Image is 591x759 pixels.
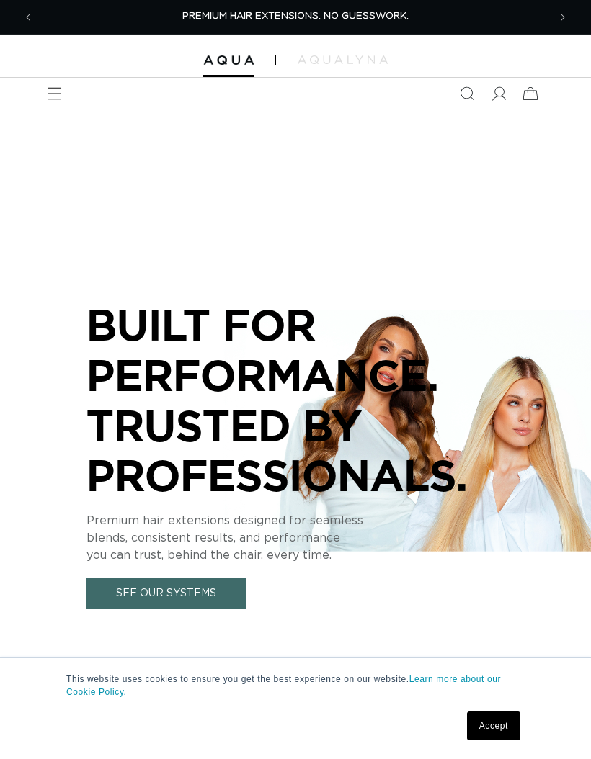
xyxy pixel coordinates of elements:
a: See Our Systems [86,578,246,609]
p: This website uses cookies to ensure you get the best experience on our website. [66,673,525,699]
img: aqualyna.com [298,55,388,64]
span: PREMIUM HAIR EXTENSIONS. NO GUESSWORK. [182,12,409,21]
button: Next announcement [547,1,579,33]
summary: Search [451,78,483,109]
a: Accept [467,711,520,740]
img: Aqua Hair Extensions [203,55,254,66]
summary: Menu [39,78,71,109]
p: Premium hair extensions designed for seamless blends, consistent results, and performance you can... [86,512,505,564]
button: Previous announcement [12,1,44,33]
p: BUILT FOR PERFORMANCE. TRUSTED BY PROFESSIONALS. [86,300,505,500]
